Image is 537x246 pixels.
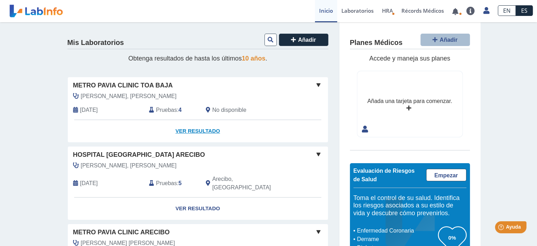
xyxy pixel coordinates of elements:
b: 5 [179,180,182,186]
b: 4 [179,107,182,113]
h3: 0% [438,233,466,242]
li: Derrame [355,235,438,244]
li: Enfermedad Coronaria [355,227,438,235]
span: HRA [382,7,393,14]
span: Añadir [440,37,458,43]
h4: Mis Laboratorios [67,39,124,47]
button: Añadir [420,34,470,46]
span: No disponible [212,106,246,114]
span: 10 años [242,55,265,62]
iframe: Help widget launcher [474,218,529,238]
a: Ver Resultado [68,198,328,220]
a: ES [516,5,533,16]
span: Metro Pavia Clinic Arecibo [73,228,170,237]
a: EN [498,5,516,16]
a: Empezar [426,169,466,181]
span: Arecibo, PR [212,175,290,192]
span: Santiago Cardenas, Vanessa [81,161,177,170]
span: Accede y maneja sus planes [369,55,450,62]
button: Añadir [279,34,328,46]
span: Hospital [GEOGRAPHIC_DATA] Arecibo [73,150,205,160]
span: 2025-08-15 [80,106,98,114]
span: Pruebas [156,106,177,114]
div: Añada una tarjeta para comenzar. [367,97,452,105]
span: Metro Pavia Clinic Toa Baja [73,81,173,90]
h4: Planes Médicos [350,39,402,47]
span: Añadir [298,37,316,43]
span: Evaluación de Riesgos de Salud [353,168,415,182]
div: : [144,175,201,192]
a: Ver Resultado [68,120,328,142]
span: Empezar [434,172,458,178]
span: Casiano Cabrera, Felix [81,92,177,101]
div: : [144,106,201,114]
span: 2025-08-03 [80,179,98,188]
span: Obtenga resultados de hasta los últimos . [128,55,267,62]
h5: Toma el control de su salud. Identifica los riesgos asociados a su estilo de vida y descubre cómo... [353,194,466,217]
span: Pruebas [156,179,177,188]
